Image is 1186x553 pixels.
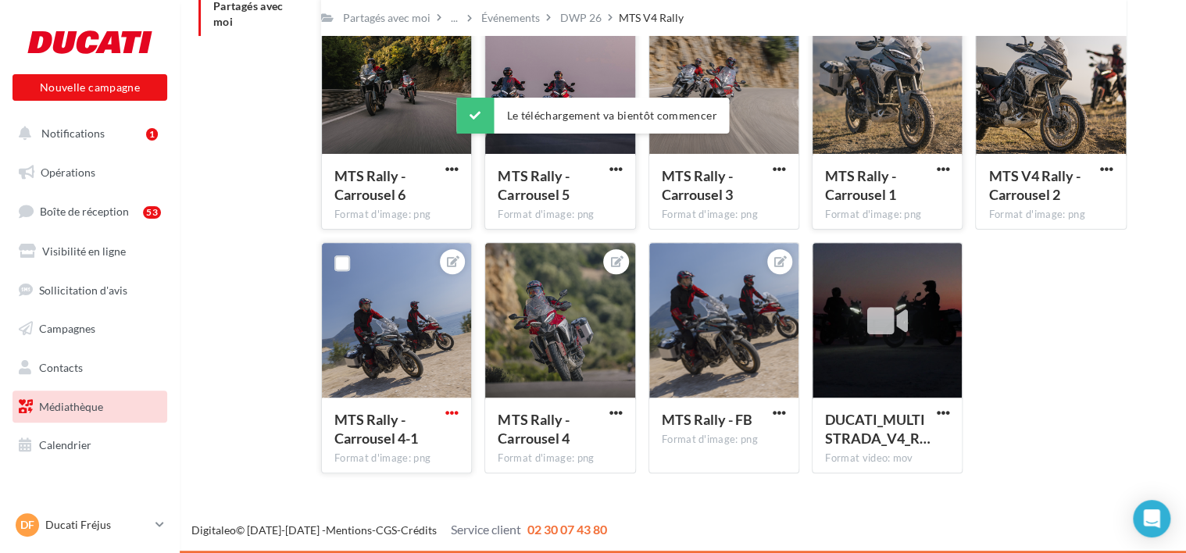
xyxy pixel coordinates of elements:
[326,523,372,537] a: Mentions
[401,523,437,537] a: Crédits
[39,283,127,296] span: Sollicitation d'avis
[9,194,170,228] a: Boîte de réception53
[1133,500,1170,537] div: Open Intercom Messenger
[456,98,729,134] div: Le téléchargement va bientôt commencer
[376,523,397,537] a: CGS
[45,517,149,533] p: Ducati Fréjus
[39,400,103,413] span: Médiathèque
[498,411,569,447] span: MTS Rally - Carrousel 4
[191,523,236,537] a: Digitaleo
[498,208,622,222] div: Format d'image: png
[334,167,405,203] span: MTS Rally - Carrousel 6
[9,117,164,150] button: Notifications 1
[9,312,170,345] a: Campagnes
[825,451,949,466] div: Format video: mov
[334,208,459,222] div: Format d'image: png
[39,322,95,335] span: Campagnes
[988,167,1080,203] span: MTS V4 Rally - Carrousel 2
[143,206,161,219] div: 53
[146,128,158,141] div: 1
[825,411,931,447] span: DUCATI_MULTISTRADA_V4_RALLY_TEASER_VERT_DEF_UC856238
[9,274,170,307] a: Sollicitation d'avis
[13,74,167,101] button: Nouvelle campagne
[13,510,167,540] a: DF Ducati Fréjus
[20,517,34,533] span: DF
[191,523,607,537] span: © [DATE]-[DATE] - - -
[619,10,684,26] div: MTS V4 Rally
[560,10,602,26] div: DWP 26
[825,167,896,203] span: MTS Rally - Carrousel 1
[41,166,95,179] span: Opérations
[41,127,105,140] span: Notifications
[334,411,418,447] span: MTS Rally - Carrousel 4-1
[498,167,569,203] span: MTS Rally - Carrousel 5
[9,351,170,384] a: Contacts
[334,451,459,466] div: Format d'image: png
[988,208,1113,222] div: Format d'image: png
[448,7,461,29] div: ...
[9,235,170,268] a: Visibilité en ligne
[456,55,729,91] div: Le téléchargement va bientôt commencer
[39,438,91,451] span: Calendrier
[481,10,540,26] div: Événements
[498,451,622,466] div: Format d'image: png
[9,429,170,462] a: Calendrier
[9,391,170,423] a: Médiathèque
[39,361,83,374] span: Contacts
[451,522,521,537] span: Service client
[40,205,129,218] span: Boîte de réception
[662,433,786,447] div: Format d'image: png
[343,10,430,26] div: Partagés avec moi
[9,156,170,189] a: Opérations
[662,167,733,203] span: MTS Rally - Carrousel 3
[825,208,949,222] div: Format d'image: png
[527,522,607,537] span: 02 30 07 43 80
[662,208,786,222] div: Format d'image: png
[662,411,752,428] span: MTS Rally - FB
[42,244,126,258] span: Visibilité en ligne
